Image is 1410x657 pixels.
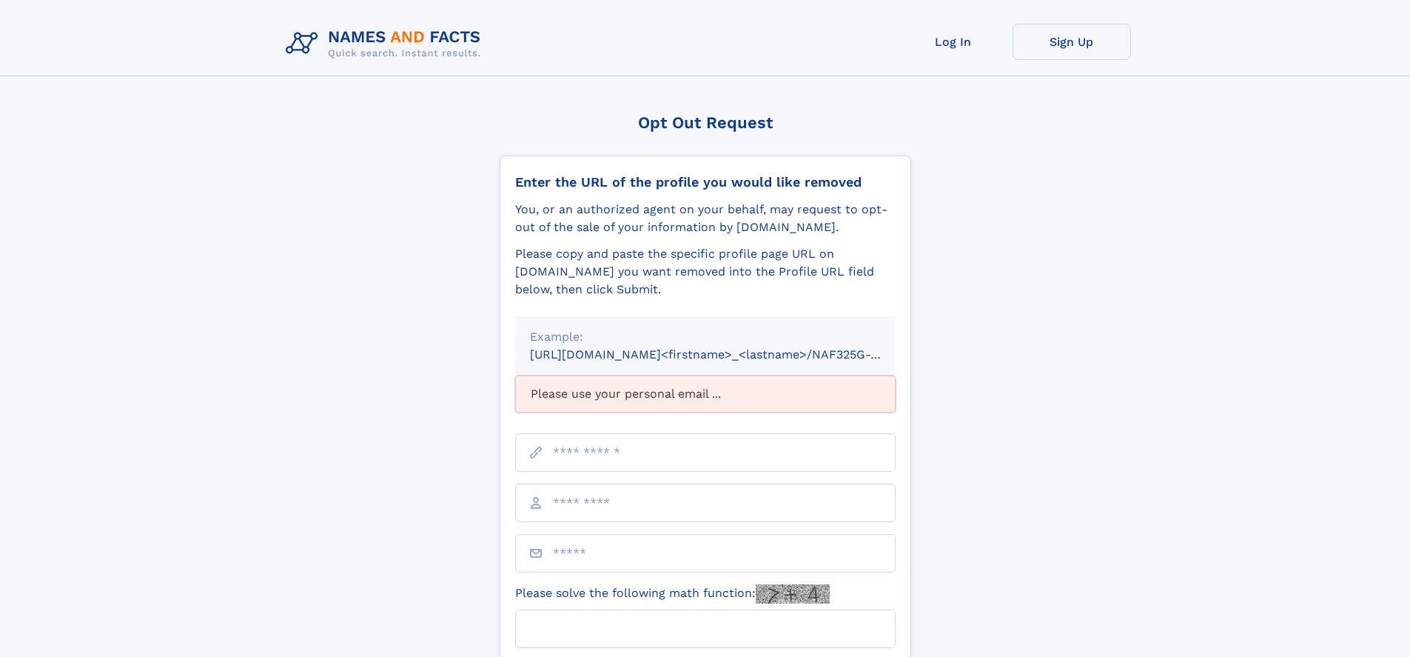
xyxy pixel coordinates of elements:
div: Opt Out Request [500,113,911,132]
div: You, or an authorized agent on your behalf, may request to opt-out of the sale of your informatio... [515,201,896,236]
img: Logo Names and Facts [280,24,493,64]
div: Please copy and paste the specific profile page URL on [DOMAIN_NAME] you want removed into the Pr... [515,245,896,299]
div: Example: [530,328,881,346]
a: Log In [894,24,1013,60]
div: Please use your personal email ... [515,376,896,413]
small: [URL][DOMAIN_NAME]<firstname>_<lastname>/NAF325G-xxxxxxxx [530,347,924,361]
label: Please solve the following math function: [515,584,830,604]
a: Sign Up [1013,24,1131,60]
div: Enter the URL of the profile you would like removed [515,174,896,190]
